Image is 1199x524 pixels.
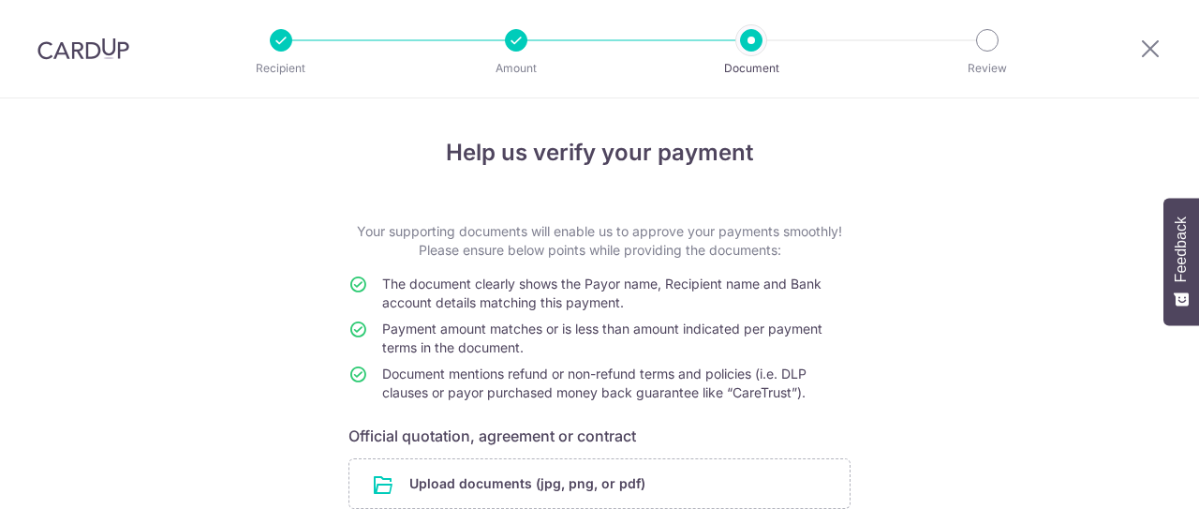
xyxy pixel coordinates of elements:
p: Document [682,59,821,78]
p: Amount [447,59,585,78]
iframe: Opens a widget where you can find more information [1079,468,1180,515]
span: Document mentions refund or non-refund terms and policies (i.e. DLP clauses or payor purchased mo... [382,366,807,400]
span: Payment amount matches or is less than amount indicated per payment terms in the document. [382,321,822,355]
h4: Help us verify your payment [348,136,851,170]
p: Your supporting documents will enable us to approve your payments smoothly! Please ensure below p... [348,222,851,260]
h6: Official quotation, agreement or contract [348,425,851,447]
span: The document clearly shows the Payor name, Recipient name and Bank account details matching this ... [382,276,822,310]
p: Review [918,59,1057,78]
img: CardUp [37,37,129,60]
div: Upload documents (jpg, png, or pdf) [348,458,851,509]
span: Feedback [1173,217,1190,282]
button: Feedback - Show survey [1163,198,1199,325]
p: Recipient [212,59,350,78]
